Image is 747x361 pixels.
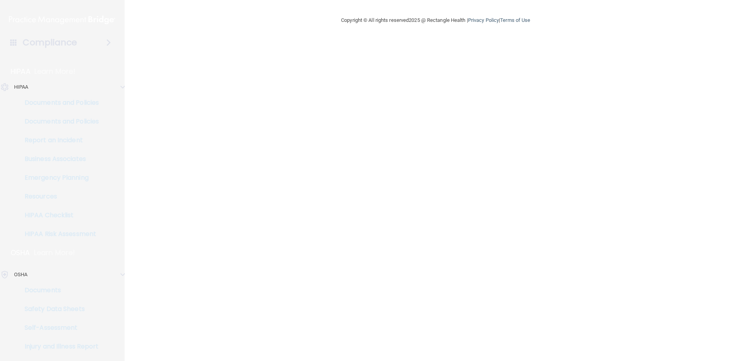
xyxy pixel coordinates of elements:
p: HIPAA [11,67,30,76]
p: Safety Data Sheets [5,305,112,313]
p: Learn More! [34,248,75,257]
p: Self-Assessment [5,324,112,332]
div: Copyright © All rights reserved 2025 @ Rectangle Health | | [293,8,578,33]
p: Emergency Planning [5,174,112,182]
a: Privacy Policy [468,17,499,23]
p: HIPAA Risk Assessment [5,230,112,238]
p: Documents [5,286,112,294]
p: HIPAA [14,82,29,92]
p: Report an Incident [5,136,112,144]
p: Learn More! [34,67,76,76]
p: Documents and Policies [5,99,112,107]
p: Business Associates [5,155,112,163]
img: PMB logo [9,12,115,28]
h4: Compliance [23,37,77,48]
p: OSHA [11,248,30,257]
a: Terms of Use [500,17,530,23]
p: Documents and Policies [5,118,112,125]
p: OSHA [14,270,27,279]
p: Resources [5,193,112,200]
p: Injury and Illness Report [5,343,112,350]
p: HIPAA Checklist [5,211,112,219]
